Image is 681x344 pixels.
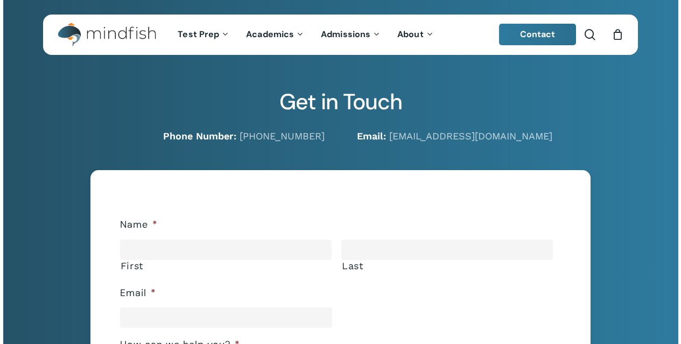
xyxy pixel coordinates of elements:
a: Test Prep [170,30,238,39]
nav: Main Menu [170,15,442,55]
a: Academics [238,30,313,39]
header: Main Menu [43,15,638,55]
span: Test Prep [178,29,219,40]
label: Email [120,287,156,299]
a: [PHONE_NUMBER] [240,130,325,142]
a: Cart [612,29,623,40]
label: Last [342,261,553,271]
strong: Email: [357,130,386,142]
strong: Phone Number: [163,130,236,142]
span: Contact [520,29,556,40]
a: [EMAIL_ADDRESS][DOMAIN_NAME] [389,130,552,142]
h2: Get in Touch [43,89,638,115]
span: Academics [246,29,294,40]
span: Admissions [321,29,370,40]
label: Name [120,219,158,231]
a: Admissions [313,30,389,39]
a: Contact [499,24,577,45]
span: About [397,29,424,40]
label: First [121,261,332,271]
a: About [389,30,443,39]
